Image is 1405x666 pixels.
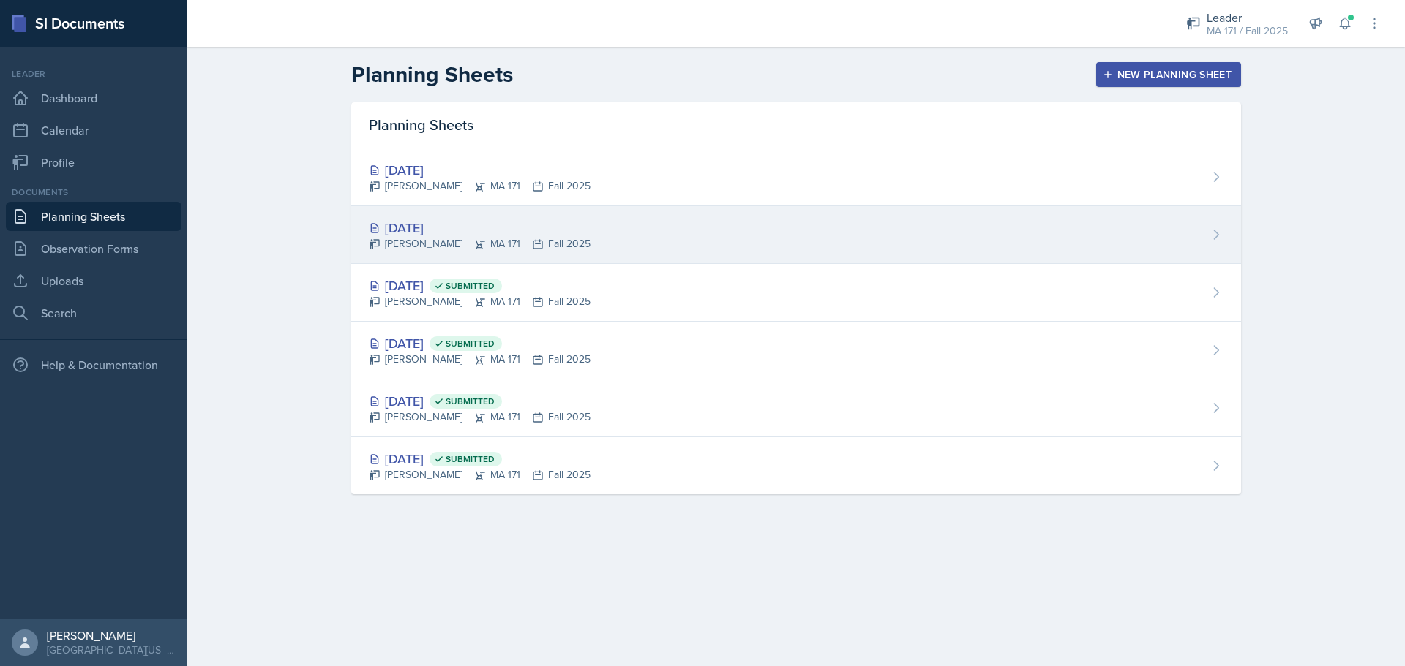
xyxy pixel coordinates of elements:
[6,83,181,113] a: Dashboard
[369,391,591,411] div: [DATE]
[6,202,181,231] a: Planning Sheets
[369,352,591,367] div: [PERSON_NAME] MA 171 Fall 2025
[369,333,591,353] div: [DATE]
[6,148,181,177] a: Profile
[351,379,1241,437] a: [DATE] Submitted [PERSON_NAME]MA 171Fall 2025
[351,206,1241,264] a: [DATE] [PERSON_NAME]MA 171Fall 2025
[446,396,495,407] span: Submitted
[6,350,181,379] div: Help & Documentation
[351,102,1241,148] div: Planning Sheets
[6,266,181,295] a: Uploads
[1207,23,1288,39] div: MA 171 / Fall 2025
[351,437,1241,494] a: [DATE] Submitted [PERSON_NAME]MA 171Fall 2025
[1106,69,1232,80] div: New Planning Sheet
[6,67,181,80] div: Leader
[6,186,181,199] div: Documents
[351,61,513,88] h2: Planning Sheets
[369,236,591,251] div: [PERSON_NAME] MA 171 Fall 2025
[47,643,176,657] div: [GEOGRAPHIC_DATA][US_STATE] in [GEOGRAPHIC_DATA]
[6,234,181,263] a: Observation Forms
[369,276,591,295] div: [DATE]
[351,264,1241,322] a: [DATE] Submitted [PERSON_NAME]MA 171Fall 2025
[351,322,1241,379] a: [DATE] Submitted [PERSON_NAME]MA 171Fall 2025
[446,338,495,349] span: Submitted
[6,298,181,328] a: Search
[369,409,591,425] div: [PERSON_NAME] MA 171 Fall 2025
[369,218,591,238] div: [DATE]
[446,453,495,465] span: Submitted
[6,116,181,145] a: Calendar
[351,148,1241,206] a: [DATE] [PERSON_NAME]MA 171Fall 2025
[369,467,591,483] div: [PERSON_NAME] MA 171 Fall 2025
[369,449,591,469] div: [DATE]
[369,178,591,194] div: [PERSON_NAME] MA 171 Fall 2025
[1207,9,1288,26] div: Leader
[47,628,176,643] div: [PERSON_NAME]
[1096,62,1241,87] button: New Planning Sheet
[446,280,495,292] span: Submitted
[369,294,591,309] div: [PERSON_NAME] MA 171 Fall 2025
[369,160,591,180] div: [DATE]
